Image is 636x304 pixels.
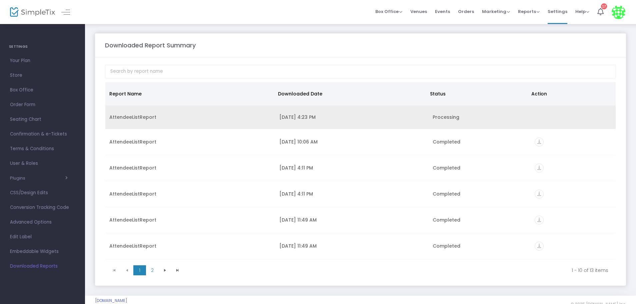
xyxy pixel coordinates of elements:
[10,247,75,256] span: Embeddable Widgets
[433,217,527,223] div: Completed
[279,191,424,197] div: 8/7/2025 4:11 PM
[279,138,424,145] div: 9/5/2025 10:06 AM
[109,165,271,171] div: AttendeeListReport
[518,8,540,15] span: Reports
[109,138,271,145] div: AttendeeListReport
[535,166,544,172] a: vertical_align_bottom
[535,216,544,225] i: vertical_align_bottom
[171,265,184,275] span: Go to the last page
[10,100,75,109] span: Order Form
[109,243,271,249] div: AttendeeListReport
[410,3,427,20] span: Venues
[535,218,544,224] a: vertical_align_bottom
[527,82,612,105] th: Action
[433,114,527,120] div: Processing
[601,3,607,9] div: 17
[10,130,75,138] span: Confirmation & e-Tickets
[435,3,450,20] span: Events
[433,138,527,145] div: Completed
[105,82,616,262] div: Data table
[458,3,474,20] span: Orders
[10,218,75,227] span: Advanced Options
[535,216,612,225] div: https://go.SimpleTix.com/cf1rq
[433,243,527,249] div: Completed
[10,189,75,197] span: CSS/Design Edits
[105,65,616,78] input: Search by report name
[175,268,180,273] span: Go to the last page
[279,114,424,120] div: 9/22/2025 4:23 PM
[162,268,168,273] span: Go to the next page
[95,298,127,303] a: [DOMAIN_NAME]
[535,164,612,173] div: https://go.SimpleTix.com/xk5oe
[10,203,75,212] span: Conversion Tracking Code
[274,82,426,105] th: Downloaded Date
[535,242,544,251] i: vertical_align_bottom
[10,56,75,65] span: Your Plan
[105,41,196,50] m-panel-title: Downloaded Report Summary
[375,8,402,15] span: Box Office
[105,82,274,105] th: Report Name
[109,217,271,223] div: AttendeeListReport
[433,165,527,171] div: Completed
[535,244,544,250] a: vertical_align_bottom
[10,262,75,271] span: Downloaded Reports
[133,265,146,275] span: Page 1
[279,243,424,249] div: 7/24/2025 11:49 AM
[535,137,544,146] i: vertical_align_bottom
[10,233,75,241] span: Edit Label
[535,139,544,146] a: vertical_align_bottom
[426,82,527,105] th: Status
[10,86,75,94] span: Box Office
[548,3,567,20] span: Settings
[535,190,544,199] i: vertical_align_bottom
[482,8,510,15] span: Marketing
[535,190,612,199] div: https://go.SimpleTix.com/llqzi
[10,115,75,124] span: Seating Chart
[10,144,75,153] span: Terms & Conditions
[9,40,76,53] h4: SETTINGS
[109,191,271,197] div: AttendeeListReport
[146,265,159,275] span: Page 2
[279,217,424,223] div: 7/24/2025 11:49 AM
[433,191,527,197] div: Completed
[10,176,68,181] button: Plugins
[159,265,171,275] span: Go to the next page
[10,159,75,168] span: User & Roles
[575,8,589,15] span: Help
[535,192,544,198] a: vertical_align_bottom
[279,165,424,171] div: 8/7/2025 4:11 PM
[109,114,271,120] div: AttendeeListReport
[535,164,544,173] i: vertical_align_bottom
[535,137,612,146] div: https://go.SimpleTix.com/vss8c
[189,267,608,274] kendo-pager-info: 1 - 10 of 13 items
[10,71,75,80] span: Store
[535,242,612,251] div: https://go.SimpleTix.com/b5xb6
